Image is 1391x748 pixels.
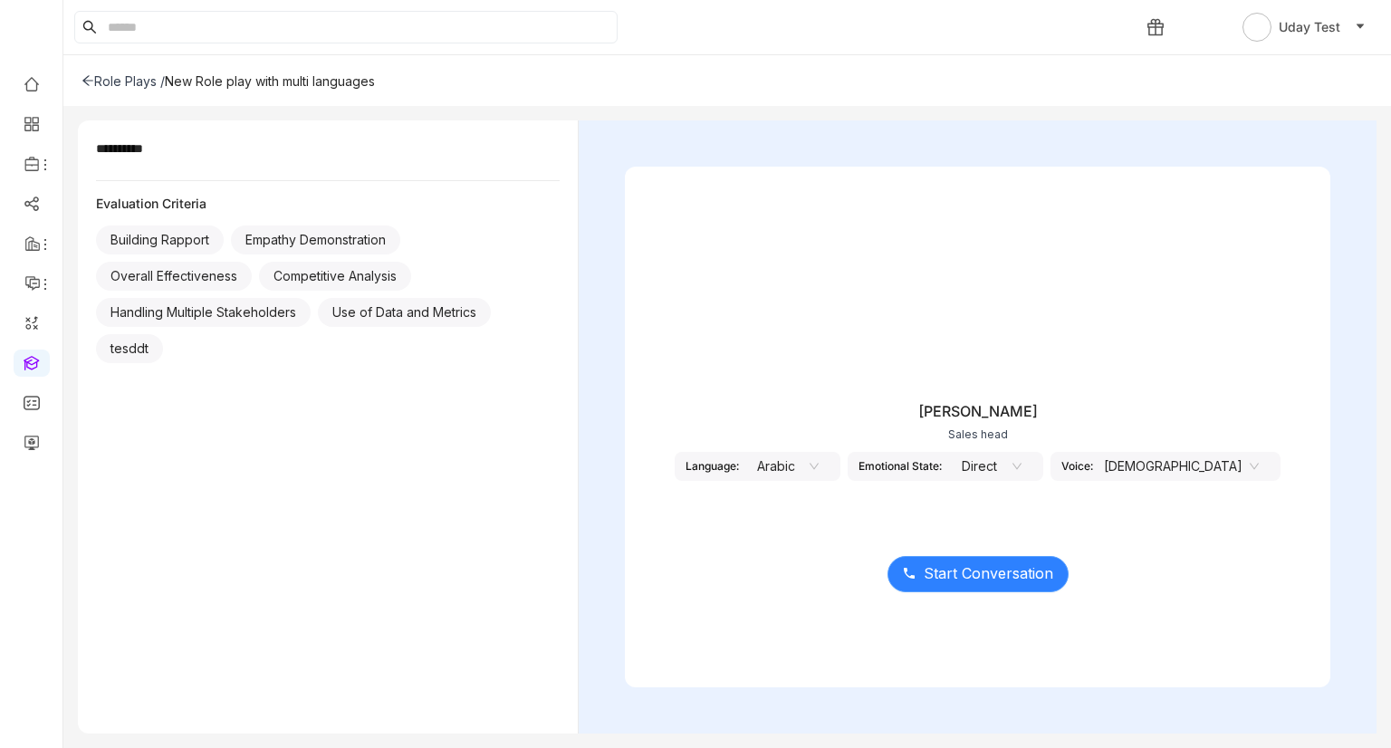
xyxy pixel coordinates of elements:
div: New Role play with multi languages [165,73,375,89]
img: ask-buddy-normal.svg [627,14,676,41]
img: avatar [1242,13,1271,42]
span: Start Conversation [924,562,1053,585]
div: Sales head [948,427,1008,441]
div: Role Plays / [82,73,165,89]
button: Uday Test [1239,13,1369,42]
div: Competitive Analysis [259,262,411,291]
div: [PERSON_NAME] [918,402,1038,420]
img: help.svg [1197,20,1215,38]
button: Start Conversation [887,556,1069,592]
img: logo [15,13,48,45]
img: 68c94f1052e66838b9518aed [922,275,1034,388]
nz-select-item: Direct [953,453,1022,480]
div: Evaluation Criteria [96,196,560,211]
div: Voice: [1061,459,1093,473]
div: Building Rapport [96,225,224,254]
div: Empathy Demonstration [231,225,400,254]
div: Overall Effectiveness [96,262,252,291]
div: Use of Data and Metrics [318,298,491,327]
img: search-type.svg [595,21,609,35]
div: Handling Multiple Stakeholders [96,298,311,327]
div: Emotional State: [859,459,942,473]
div: tesddt [96,334,163,363]
nz-select-item: Male [1104,453,1259,480]
div: Language: [686,459,739,473]
nz-select-item: Arabic [750,453,819,480]
span: Uday Test [1279,17,1340,37]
